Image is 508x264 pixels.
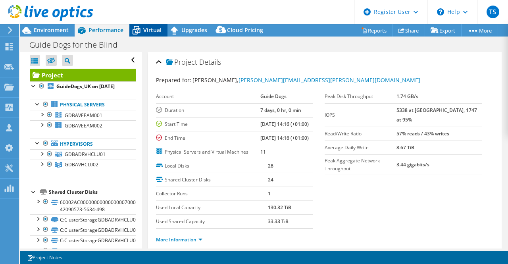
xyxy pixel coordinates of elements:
[30,197,136,214] a: 60002AC0000000000000000700019FB3-42090573-5634-498
[156,120,260,128] label: Start Time
[156,92,260,100] label: Account
[30,235,136,246] a: C:ClusterStorageGDBADRVHCLU01_CSV_13
[325,92,396,100] label: Peak Disk Throughput
[461,24,498,37] a: More
[487,6,499,18] span: TS
[268,176,273,183] b: 24
[437,8,444,15] svg: \n
[156,106,260,114] label: Duration
[227,26,263,34] span: Cloud Pricing
[30,149,136,160] a: GDBADRVHCLU01
[396,144,414,151] b: 8.67 TiB
[260,135,309,141] b: [DATE] 14:16 (+01:00)
[239,76,420,84] a: [PERSON_NAME][EMAIL_ADDRESS][PERSON_NAME][DOMAIN_NAME]
[30,69,136,81] a: Project
[89,26,123,34] span: Performance
[260,93,287,100] b: Guide Dogs
[156,176,268,184] label: Shared Cluster Disks
[325,157,396,173] label: Peak Aggregate Network Throughput
[143,26,162,34] span: Virtual
[65,161,98,168] span: GDBAVHCL002
[65,122,102,129] span: GDBAVEEAM002
[192,76,420,84] span: [PERSON_NAME],
[65,112,102,119] span: GDBAVEEAM001
[156,148,260,156] label: Physical Servers and Virtual Machines
[393,24,425,37] a: Share
[30,120,136,131] a: GDBAVEEAM002
[166,58,197,66] span: Project
[268,162,273,169] b: 28
[30,139,136,149] a: Hypervisors
[156,134,260,142] label: End Time
[65,151,106,158] span: GDBADRVHCLU01
[21,252,68,262] a: Project Notes
[325,111,396,119] label: IOPS
[260,107,301,114] b: 7 days, 0 hr, 0 min
[199,57,221,67] span: Details
[156,76,191,84] label: Prepared for:
[181,26,207,34] span: Upgrades
[156,190,268,198] label: Collector Runs
[396,130,449,137] b: 57% reads / 43% writes
[26,40,130,49] h1: Guide Dogs for the Blind
[396,93,418,100] b: 1.74 GB/s
[260,121,309,127] b: [DATE] 14:16 (+01:00)
[156,218,268,225] label: Used Shared Capacity
[30,246,136,256] a: C:ClusterStorageGDBADRVHCLU01_CSV_14
[268,204,291,211] b: 130.32 TiB
[325,144,396,152] label: Average Daily Write
[268,218,289,225] b: 33.33 TiB
[156,204,268,212] label: Used Local Capacity
[30,225,136,235] a: C:ClusterStorageGDBADRVHCLU01_CSV_12
[156,162,268,170] label: Local Disks
[30,160,136,170] a: GDBAVHCL002
[355,24,393,37] a: Reports
[56,83,115,90] b: GuideDogs_UK on [DATE]
[396,161,429,168] b: 3.44 gigabits/s
[260,148,266,155] b: 11
[396,107,477,123] b: 5338 at [GEOGRAPHIC_DATA], 1747 at 95%
[30,81,136,92] a: GuideDogs_UK on [DATE]
[268,190,271,197] b: 1
[325,130,396,138] label: Read/Write Ratio
[49,187,136,197] div: Shared Cluster Disks
[156,236,202,243] a: More Information
[30,110,136,120] a: GDBAVEEAM001
[425,24,462,37] a: Export
[30,100,136,110] a: Physical Servers
[30,214,136,225] a: C:ClusterStorageGDBADRVHCLU01_CSV_11
[34,26,69,34] span: Environment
